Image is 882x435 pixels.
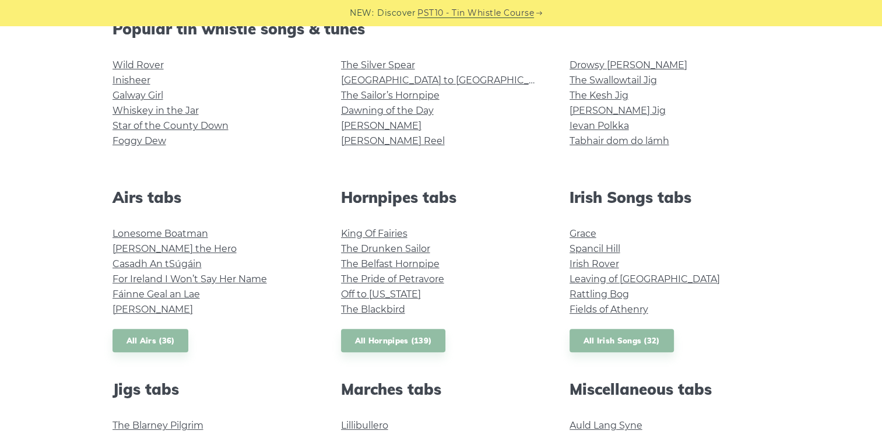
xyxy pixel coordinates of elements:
[113,90,163,101] a: Galway Girl
[113,120,229,131] a: Star of the County Down
[341,289,421,300] a: Off to [US_STATE]
[113,188,313,206] h2: Airs tabs
[341,329,446,353] a: All Hornpipes (139)
[570,90,628,101] a: The Kesh Jig
[350,6,374,20] span: NEW:
[570,228,596,239] a: Grace
[341,228,407,239] a: King Of Fairies
[570,380,770,398] h2: Miscellaneous tabs
[341,105,434,116] a: Dawning of the Day
[113,289,200,300] a: Fáinne Geal an Lae
[570,243,620,254] a: Spancil Hill
[113,380,313,398] h2: Jigs tabs
[570,135,669,146] a: Tabhair dom do lámh
[113,20,770,38] h2: Popular tin whistle songs & tunes
[341,75,556,86] a: [GEOGRAPHIC_DATA] to [GEOGRAPHIC_DATA]
[113,273,267,285] a: For Ireland I Won’t Say Her Name
[341,120,421,131] a: [PERSON_NAME]
[570,329,674,353] a: All Irish Songs (32)
[113,75,150,86] a: Inisheer
[570,75,657,86] a: The Swallowtail Jig
[113,420,203,431] a: The Blarney Pilgrim
[570,304,648,315] a: Fields of Athenry
[341,188,542,206] h2: Hornpipes tabs
[341,258,440,269] a: The Belfast Hornpipe
[341,135,445,146] a: [PERSON_NAME] Reel
[113,258,202,269] a: Casadh An tSúgáin
[113,243,237,254] a: [PERSON_NAME] the Hero
[113,304,193,315] a: [PERSON_NAME]
[341,90,440,101] a: The Sailor’s Hornpipe
[341,380,542,398] h2: Marches tabs
[570,420,642,431] a: Auld Lang Syne
[341,59,415,71] a: The Silver Spear
[341,420,388,431] a: Lillibullero
[113,329,189,353] a: All Airs (36)
[341,243,430,254] a: The Drunken Sailor
[570,105,666,116] a: [PERSON_NAME] Jig
[570,273,720,285] a: Leaving of [GEOGRAPHIC_DATA]
[113,228,208,239] a: Lonesome Boatman
[113,59,164,71] a: Wild Rover
[570,120,629,131] a: Ievan Polkka
[341,304,405,315] a: The Blackbird
[417,6,534,20] a: PST10 - Tin Whistle Course
[113,135,166,146] a: Foggy Dew
[377,6,416,20] span: Discover
[570,258,619,269] a: Irish Rover
[570,59,687,71] a: Drowsy [PERSON_NAME]
[113,105,199,116] a: Whiskey in the Jar
[570,289,629,300] a: Rattling Bog
[570,188,770,206] h2: Irish Songs tabs
[341,273,444,285] a: The Pride of Petravore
